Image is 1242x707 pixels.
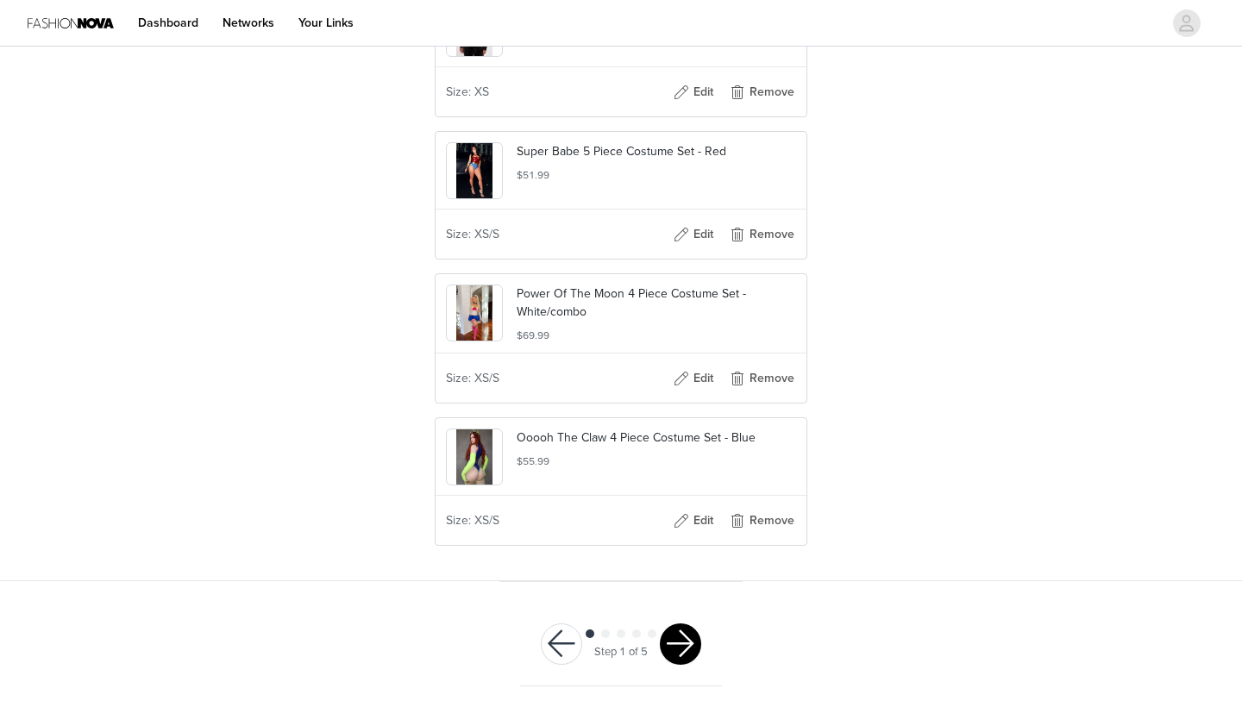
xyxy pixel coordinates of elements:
span: Size: XS/S [446,225,499,243]
span: Size: XS/S [446,511,499,529]
a: Your Links [288,3,364,42]
div: avatar [1178,9,1195,37]
p: Super Babe 5 Piece Costume Set - Red [517,142,796,160]
span: Size: XS/S [446,369,499,387]
img: Fashion Nova Logo [28,3,114,42]
img: product image [456,143,493,198]
img: product image [456,429,493,485]
button: Remove [727,78,796,106]
h5: $69.99 [517,328,796,343]
button: Remove [727,221,796,248]
button: Remove [727,365,796,392]
div: Step 1 of 5 [594,644,648,661]
h5: $51.99 [517,167,796,183]
p: Power Of The Moon 4 Piece Costume Set - White/combo [517,285,796,321]
button: Edit [658,507,727,535]
h5: $55.99 [517,454,796,469]
a: Networks [212,3,285,42]
span: Size: XS [446,83,489,101]
p: Ooooh The Claw 4 Piece Costume Set - Blue [517,429,796,447]
button: Edit [658,365,727,392]
button: Edit [658,78,727,106]
img: product image [456,285,493,341]
button: Remove [727,507,796,535]
a: Dashboard [128,3,209,42]
button: Edit [658,221,727,248]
